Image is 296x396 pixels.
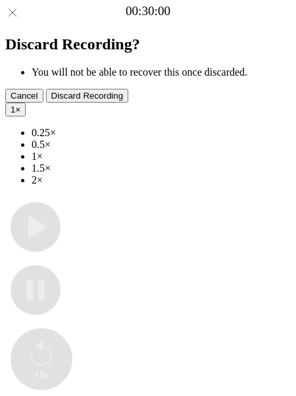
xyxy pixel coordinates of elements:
[32,139,291,151] li: 0.5×
[32,174,291,186] li: 2×
[11,105,15,114] span: 1
[32,127,291,139] li: 0.25×
[32,66,291,78] li: You will not be able to recover this once discarded.
[32,151,291,162] li: 1×
[5,36,291,53] h2: Discard Recording?
[46,89,129,103] button: Discard Recording
[126,4,170,18] a: 00:30:00
[32,162,291,174] li: 1.5×
[5,89,43,103] button: Cancel
[5,103,26,116] button: 1×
